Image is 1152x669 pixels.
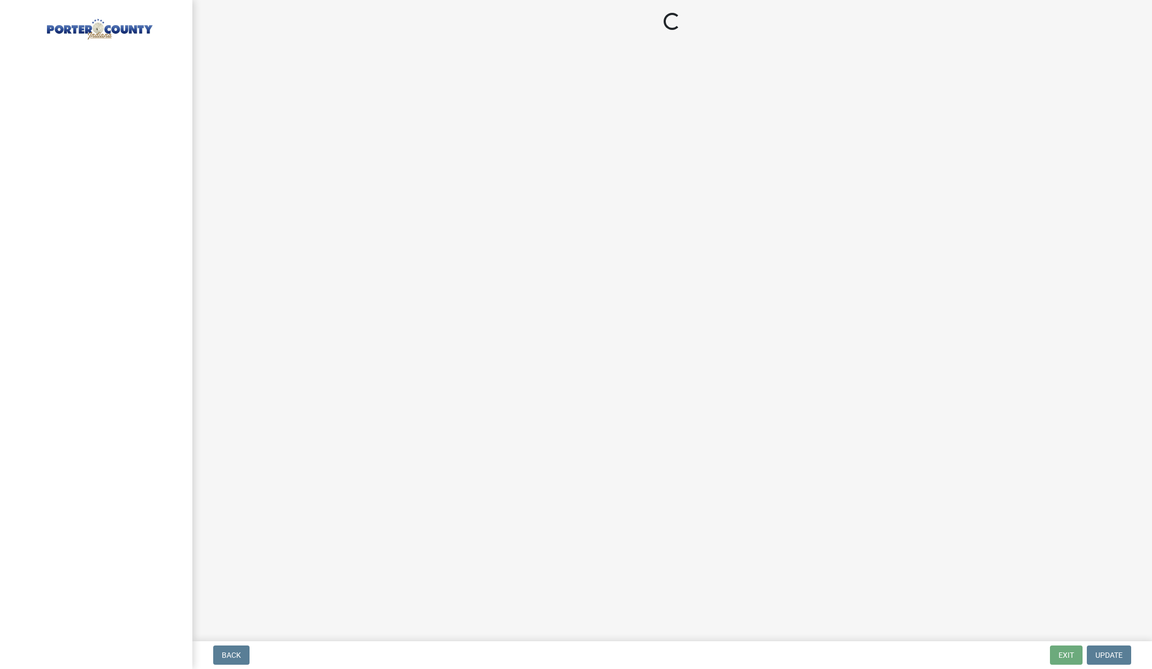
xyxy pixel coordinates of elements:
span: Update [1095,651,1123,659]
button: Back [213,645,250,665]
button: Exit [1050,645,1083,665]
span: Back [222,651,241,659]
button: Update [1087,645,1131,665]
img: Porter County, Indiana [21,11,175,41]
